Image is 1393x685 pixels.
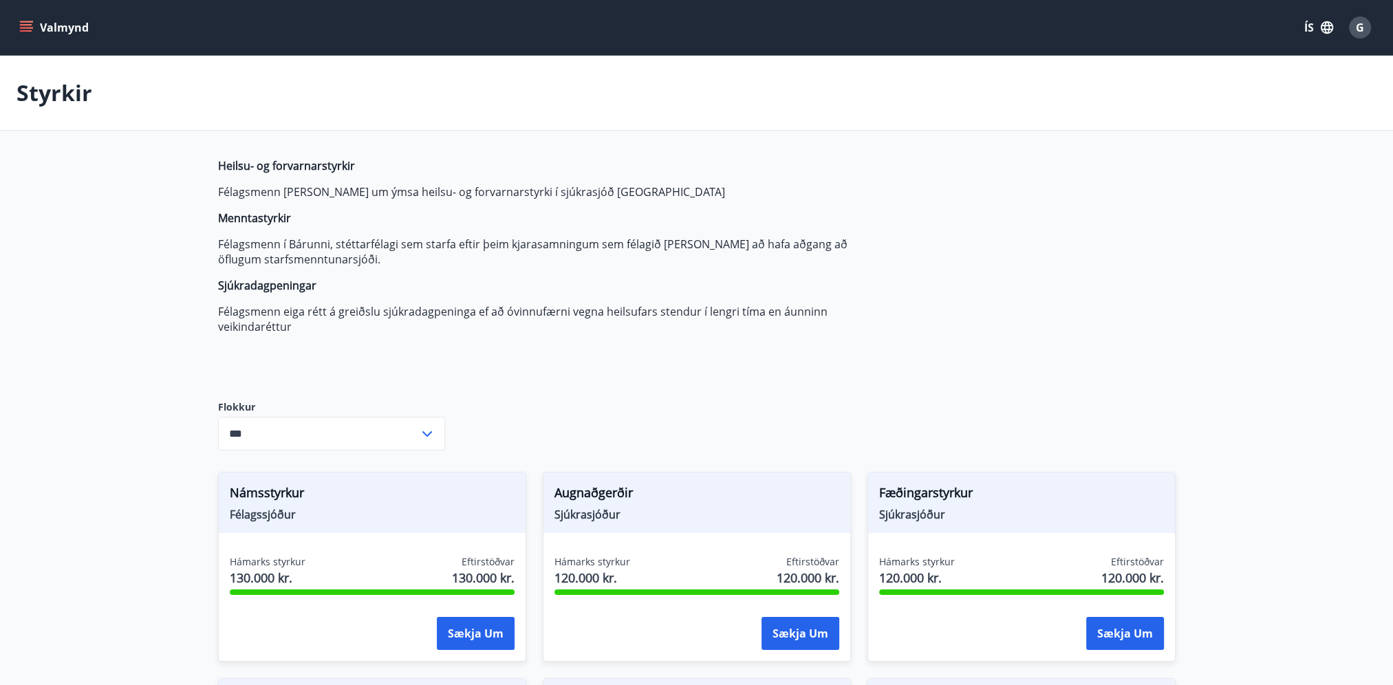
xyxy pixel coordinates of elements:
span: 120.000 kr. [1101,569,1164,587]
span: G [1356,20,1364,35]
strong: Menntastyrkir [218,210,291,226]
button: Sækja um [1086,617,1164,650]
strong: Heilsu- og forvarnarstyrkir [218,158,355,173]
span: 130.000 kr. [452,569,515,587]
span: Fæðingarstyrkur [879,483,1164,507]
button: Sækja um [762,617,839,650]
button: G [1343,11,1376,44]
span: Sjúkrasjóður [879,507,1164,522]
p: Félagsmenn í Bárunni, stéttarfélagi sem starfa eftir þeim kjarasamningum sem félagið [PERSON_NAME... [218,237,867,267]
span: 120.000 kr. [554,569,630,587]
span: 120.000 kr. [879,569,955,587]
span: Námsstyrkur [230,483,515,507]
span: Eftirstöðvar [786,555,839,569]
span: Hámarks styrkur [230,555,305,569]
p: Styrkir [17,78,92,108]
span: Eftirstöðvar [462,555,515,569]
span: 120.000 kr. [777,569,839,587]
span: Hámarks styrkur [554,555,630,569]
span: 130.000 kr. [230,569,305,587]
span: Augnaðgerðir [554,483,839,507]
span: Sjúkrasjóður [554,507,839,522]
button: ÍS [1297,15,1341,40]
span: Hámarks styrkur [879,555,955,569]
span: Félagssjóður [230,507,515,522]
p: Félagsmenn [PERSON_NAME] um ýmsa heilsu- og forvarnarstyrki í sjúkrasjóð [GEOGRAPHIC_DATA] [218,184,867,199]
button: Sækja um [437,617,515,650]
p: Félagsmenn eiga rétt á greiðslu sjúkradagpeninga ef að óvinnufærni vegna heilsufars stendur í len... [218,304,867,334]
strong: Sjúkradagpeningar [218,278,316,293]
label: Flokkur [218,400,445,414]
button: menu [17,15,94,40]
span: Eftirstöðvar [1111,555,1164,569]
